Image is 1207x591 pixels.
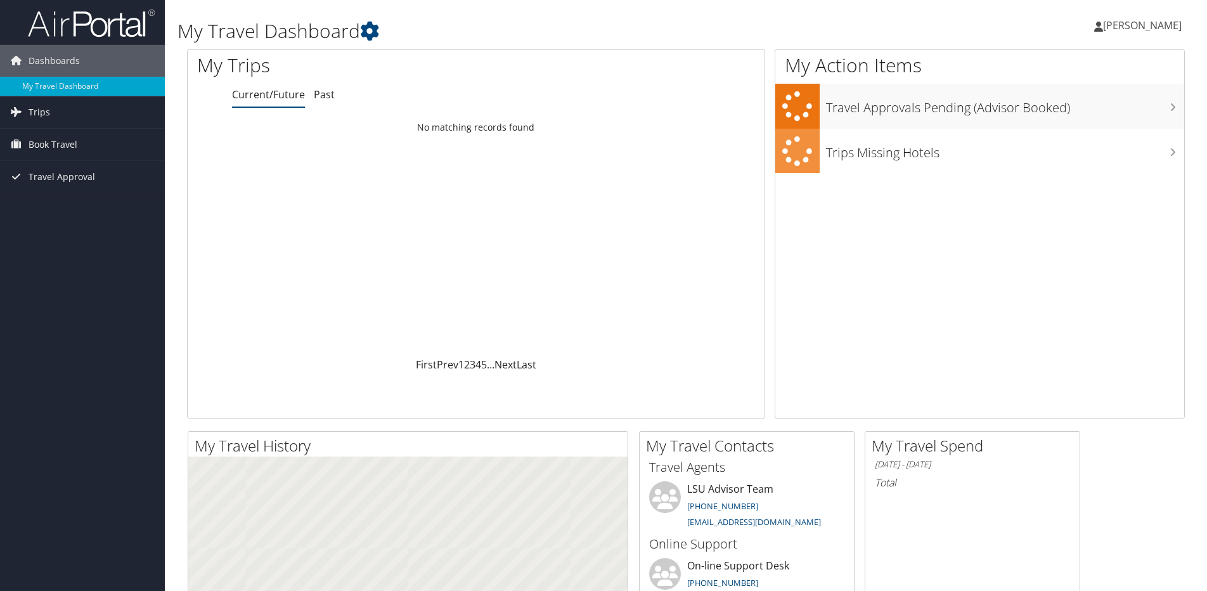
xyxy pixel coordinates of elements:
h2: My Travel History [195,435,628,457]
a: [EMAIL_ADDRESS][DOMAIN_NAME] [687,516,821,528]
h3: Trips Missing Hotels [826,138,1184,162]
a: Travel Approvals Pending (Advisor Booked) [775,84,1184,129]
a: 5 [481,358,487,372]
h6: [DATE] - [DATE] [875,458,1070,471]
a: 1 [458,358,464,372]
span: Dashboards [29,45,80,77]
a: [PERSON_NAME] [1094,6,1194,44]
span: [PERSON_NAME] [1103,18,1182,32]
a: Current/Future [232,88,305,101]
h1: My Travel Dashboard [177,18,855,44]
a: 2 [464,358,470,372]
h2: My Travel Spend [872,435,1080,457]
a: Last [517,358,536,372]
h3: Travel Agents [649,458,844,476]
a: First [416,358,437,372]
a: Next [494,358,517,372]
span: Travel Approval [29,161,95,193]
img: airportal-logo.png [28,8,155,38]
h3: Online Support [649,535,844,553]
a: 3 [470,358,475,372]
span: Book Travel [29,129,77,160]
li: LSU Advisor Team [643,481,851,533]
a: 4 [475,358,481,372]
a: [PHONE_NUMBER] [687,500,758,512]
td: No matching records found [188,116,765,139]
a: Past [314,88,335,101]
a: Trips Missing Hotels [775,129,1184,174]
h6: Total [875,476,1070,490]
h1: My Action Items [775,52,1184,79]
a: Prev [437,358,458,372]
h2: My Travel Contacts [646,435,854,457]
span: Trips [29,96,50,128]
a: [PHONE_NUMBER] [687,577,758,588]
span: … [487,358,494,372]
h3: Travel Approvals Pending (Advisor Booked) [826,93,1184,117]
h1: My Trips [197,52,515,79]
